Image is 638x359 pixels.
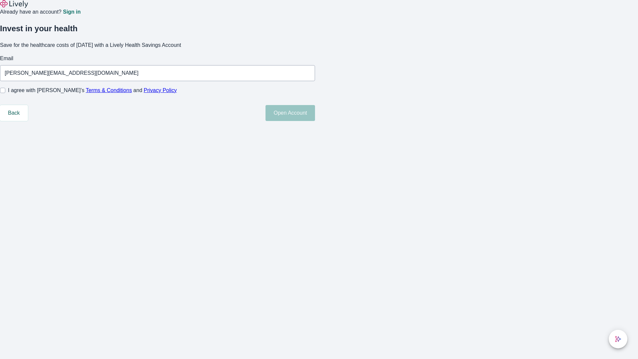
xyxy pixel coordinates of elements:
[609,330,627,348] button: chat
[86,87,132,93] a: Terms & Conditions
[8,86,177,94] span: I agree with [PERSON_NAME]’s and
[63,9,80,15] a: Sign in
[615,336,621,342] svg: Lively AI Assistant
[144,87,177,93] a: Privacy Policy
